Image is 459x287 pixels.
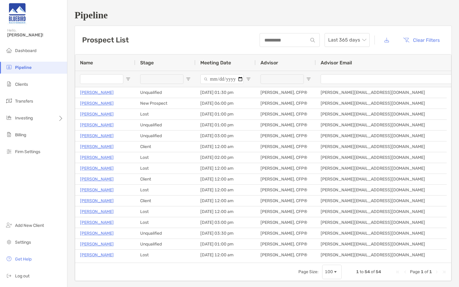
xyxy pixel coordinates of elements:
div: 100 [325,269,333,274]
div: [PERSON_NAME], CFP® [256,98,316,109]
div: [DATE] 01:00 pm [196,239,256,249]
div: Lost [135,250,196,260]
div: Lost [135,185,196,195]
span: Advisor Email [321,60,352,66]
div: [PERSON_NAME], CFP® [256,131,316,141]
div: [DATE] 01:00 pm [196,120,256,130]
span: 1 [429,269,432,274]
span: Meeting Date [200,60,231,66]
img: input icon [310,38,315,42]
p: [PERSON_NAME] [80,89,114,96]
div: [PERSON_NAME], CFP® [256,141,316,152]
div: Lost [135,109,196,119]
div: Page Size [322,265,342,279]
img: Zoe Logo [7,2,27,24]
a: [PERSON_NAME] [80,219,114,226]
div: [DATE] 12:00 am [196,185,256,195]
div: Next Page [434,270,439,274]
span: Dashboard [15,48,36,53]
button: Open Filter Menu [246,77,251,82]
span: Transfers [15,99,33,104]
a: [PERSON_NAME] [80,132,114,140]
img: add_new_client icon [5,221,13,229]
p: [PERSON_NAME] [80,154,114,161]
div: Unqualified [135,131,196,141]
span: 1 [356,269,359,274]
input: Advisor Email Filter Input [321,74,454,84]
div: [DATE] 12:00 am [196,174,256,184]
button: Clear Filters [399,33,444,47]
a: [PERSON_NAME] [80,230,114,237]
input: Name Filter Input [80,74,123,84]
span: Last 365 days [328,33,366,47]
div: [DATE] 12:00 am [196,163,256,174]
div: [PERSON_NAME], CFP® [256,120,316,130]
div: [PERSON_NAME], CFP® [256,196,316,206]
input: Meeting Date Filter Input [200,74,244,84]
img: logout icon [5,272,13,279]
div: New Prospect [135,98,196,109]
div: [DATE] 03:00 pm [196,131,256,141]
span: Get Help [15,257,32,262]
img: clients icon [5,80,13,88]
span: Add New Client [15,223,44,228]
div: Unqualified [135,87,196,98]
a: [PERSON_NAME] [80,110,114,118]
div: Previous Page [403,270,408,274]
img: dashboard icon [5,47,13,54]
div: Lost [135,206,196,217]
img: billing icon [5,131,13,138]
div: Last Page [442,270,446,274]
div: [DATE] 12:00 am [196,141,256,152]
div: [DATE] 12:00 am [196,250,256,260]
span: Billing [15,132,26,137]
div: [PERSON_NAME], CFP® [256,87,316,98]
div: [PERSON_NAME], CFP® [256,239,316,249]
span: Firm Settings [15,149,40,154]
img: get-help icon [5,255,13,262]
div: [PERSON_NAME], CFP® [256,228,316,239]
img: transfers icon [5,97,13,104]
p: [PERSON_NAME] [80,175,114,183]
span: Stage [140,60,154,66]
a: [PERSON_NAME] [80,208,114,215]
a: [PERSON_NAME] [80,197,114,205]
div: [PERSON_NAME], CFP® [256,185,316,195]
div: [PERSON_NAME], CFP® [256,109,316,119]
p: [PERSON_NAME] [80,251,114,259]
span: Advisor [260,60,278,66]
span: 1 [421,269,424,274]
img: investing icon [5,114,13,121]
img: firm-settings icon [5,148,13,155]
div: [PERSON_NAME], CFP® [256,206,316,217]
a: [PERSON_NAME] [80,165,114,172]
div: First Page [396,270,400,274]
a: [PERSON_NAME] [80,100,114,107]
div: [DATE] 01:00 pm [196,109,256,119]
span: Pipeline [15,65,32,70]
div: Client [135,141,196,152]
div: Lost [135,163,196,174]
button: Open Filter Menu [186,77,191,82]
span: of [371,269,375,274]
div: [DATE] 02:00 pm [196,152,256,163]
div: Unqualified [135,228,196,239]
div: [DATE] 01:30 pm [196,87,256,98]
div: Page Size: [298,269,319,274]
div: Client [135,174,196,184]
span: Page [410,269,420,274]
div: [PERSON_NAME], CFP® [256,250,316,260]
span: Name [80,60,93,66]
span: Investing [15,116,33,121]
button: Open Filter Menu [126,77,131,82]
span: of [424,269,428,274]
h1: Pipeline [75,10,452,21]
span: Settings [15,240,31,245]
